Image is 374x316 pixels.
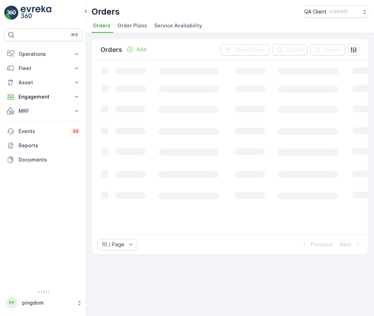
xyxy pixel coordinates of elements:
[154,22,202,29] span: Service Availability
[19,107,69,115] p: MRF
[19,65,69,72] p: Fleet
[272,44,307,56] button: Export
[4,290,83,294] span: v 1.51.1
[4,47,83,61] button: Operations
[19,156,80,163] p: Documents
[300,240,333,249] button: Previous
[4,61,83,75] button: Fleet
[287,46,303,53] p: Export
[22,299,73,306] p: pingdom
[71,32,78,38] p: ⌘B
[4,295,83,310] button: PPpingdom
[19,93,69,100] p: Engagement
[118,22,147,29] span: Order Plans
[339,240,362,249] button: Next
[19,142,80,149] p: Reports
[73,128,79,134] p: 34
[19,128,67,135] p: Events
[234,46,265,53] p: Clear Filters
[4,138,83,153] a: Reports
[340,241,352,248] p: Next
[92,6,120,17] p: Orders
[136,46,146,53] p: Add
[19,79,69,86] p: Asset
[311,241,333,248] p: Previous
[4,6,19,20] img: logo
[4,104,83,118] button: MRF
[310,44,345,56] button: Import
[100,45,122,55] p: Orders
[304,8,327,15] p: QA Client
[6,297,17,309] div: PP
[329,9,348,15] p: ( +03:00 )
[4,75,83,90] button: Asset
[93,22,110,29] span: Orders
[4,90,83,104] button: Engagement
[324,46,341,53] p: Import
[21,6,51,20] img: logo_light-DOdMpM7g.png
[304,6,368,18] button: QA Client(+03:00)
[4,153,83,167] a: Documents
[124,45,149,54] button: Add
[220,44,270,56] button: Clear Filters
[4,124,83,138] a: Events34
[19,51,69,58] p: Operations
